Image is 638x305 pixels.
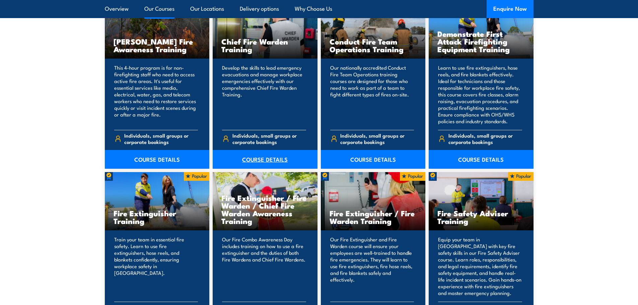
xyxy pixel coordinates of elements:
[222,64,306,125] p: Develop the skills to lead emergency evacuations and manage workplace emergencies effectively wit...
[437,30,525,53] h3: Demonstrate First Attack Firefighting Equipment Training
[221,37,309,53] h3: Chief Fire Warden Training
[438,64,522,125] p: Learn to use fire extinguishers, hose reels, and fire blankets effectively. Ideal for technicians...
[438,236,522,296] p: Equip your team in [GEOGRAPHIC_DATA] with key fire safety skills in our Fire Safety Adviser cours...
[330,37,417,53] h3: Conduct Fire Team Operations Training
[429,150,534,169] a: COURSE DETAILS
[124,132,198,145] span: Individuals, small groups or corporate bookings
[340,132,414,145] span: Individuals, small groups or corporate bookings
[213,150,317,169] a: COURSE DETAILS
[437,209,525,225] h3: Fire Safety Adviser Training
[114,236,198,296] p: Train your team in essential fire safety. Learn to use fire extinguishers, hose reels, and blanke...
[222,236,306,296] p: Our Fire Combo Awareness Day includes training on how to use a fire extinguisher and the duties o...
[114,37,201,53] h3: [PERSON_NAME] Fire Awareness Training
[114,64,198,125] p: This 4-hour program is for non-firefighting staff who need to access active fire areas. It's usef...
[448,132,522,145] span: Individuals, small groups or corporate bookings
[330,64,414,125] p: Our nationally accredited Conduct Fire Team Operations training courses are designed for those wh...
[232,132,306,145] span: Individuals, small groups or corporate bookings
[321,150,426,169] a: COURSE DETAILS
[221,194,309,225] h3: Fire Extinguisher / Fire Warden / Chief Fire Warden Awareness Training
[330,209,417,225] h3: Fire Extinguisher / Fire Warden Training
[114,209,201,225] h3: Fire Extinguisher Training
[330,236,414,296] p: Our Fire Extinguisher and Fire Warden course will ensure your employees are well-trained to handl...
[105,150,210,169] a: COURSE DETAILS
